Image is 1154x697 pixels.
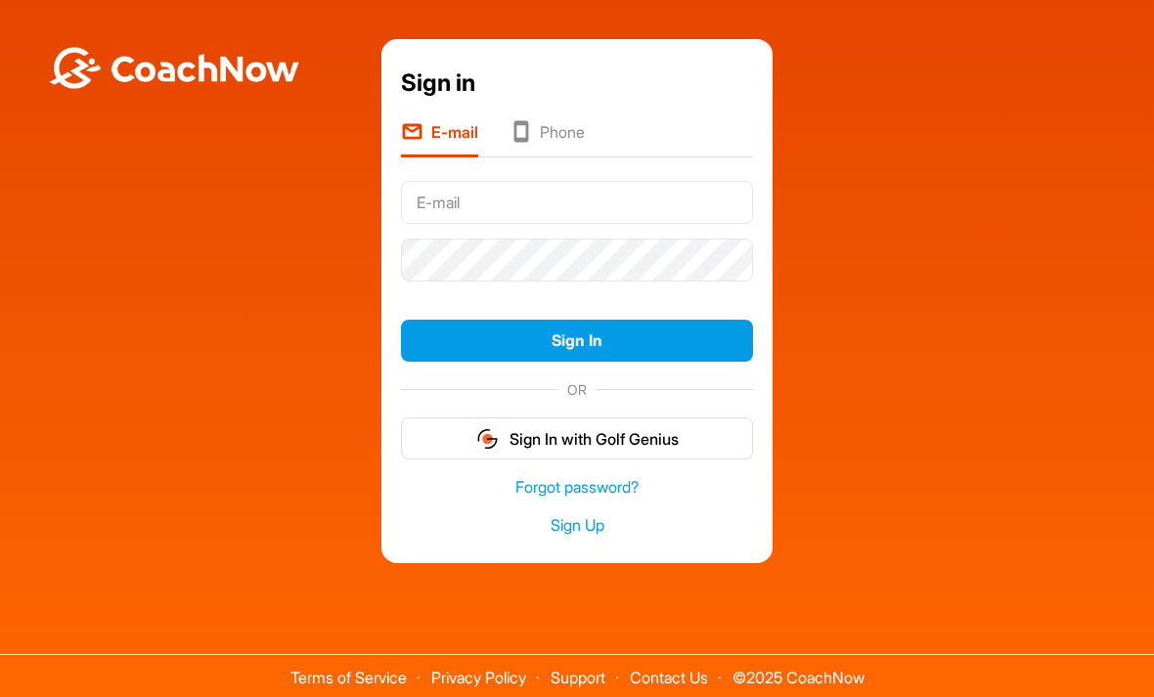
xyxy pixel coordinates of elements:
[475,427,500,451] img: gg_logo
[551,668,605,687] a: Support
[47,47,301,89] img: BwLJSsUCoWCh5upNqxVrqldRgqLPVwmV24tXu5FoVAoFEpwwqQ3VIfuoInZCoVCoTD4vwADAC3ZFMkVEQFDAAAAAElFTkSuQmCC
[630,668,708,687] a: Contact Us
[401,514,753,537] a: Sign Up
[401,120,478,157] li: E-mail
[723,655,874,685] span: © 2025 CoachNow
[510,120,585,157] li: Phone
[401,417,753,459] button: Sign In with Golf Genius
[431,668,526,687] a: Privacy Policy
[401,476,753,499] a: Forgot password?
[401,181,753,224] input: E-mail
[401,65,753,101] div: Sign in
[290,668,407,687] a: Terms of Service
[557,379,597,400] span: OR
[401,320,753,362] button: Sign In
